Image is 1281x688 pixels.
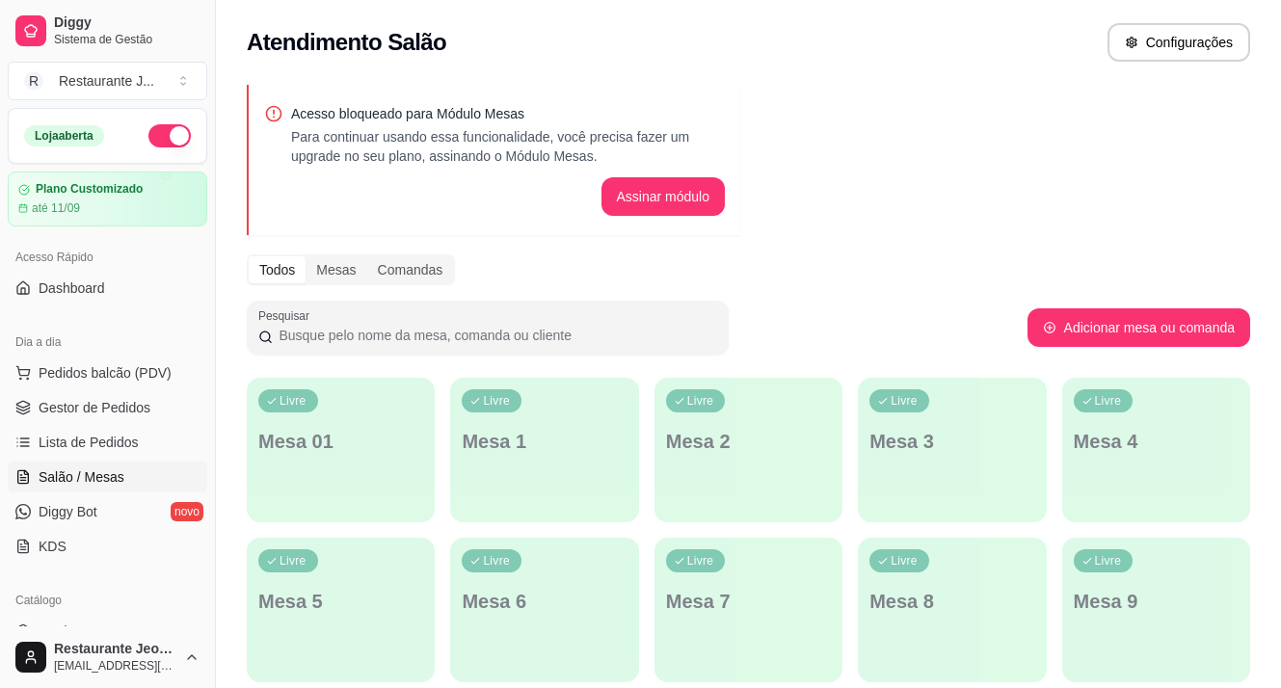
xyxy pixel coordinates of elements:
[39,433,139,452] span: Lista de Pedidos
[654,378,842,522] button: LivreMesa 2
[367,256,454,283] div: Comandas
[54,641,176,658] span: Restaurante Jeová jireh
[8,634,207,680] button: Restaurante Jeová jireh[EMAIL_ADDRESS][DOMAIN_NAME]
[1108,23,1250,62] button: Configurações
[306,256,366,283] div: Mesas
[24,71,43,91] span: R
[39,622,93,641] span: Produtos
[687,393,714,409] p: Livre
[8,327,207,357] div: Dia a dia
[8,427,207,458] a: Lista de Pedidos
[54,658,176,674] span: [EMAIL_ADDRESS][DOMAIN_NAME]
[1074,428,1239,455] p: Mesa 4
[1062,538,1250,682] button: LivreMesa 9
[258,588,423,615] p: Mesa 5
[1062,378,1250,522] button: LivreMesa 4
[39,467,124,487] span: Salão / Mesas
[858,538,1046,682] button: LivreMesa 8
[8,585,207,616] div: Catálogo
[462,588,627,615] p: Mesa 6
[258,307,316,324] label: Pesquisar
[483,553,510,569] p: Livre
[8,62,207,100] button: Select a team
[1095,553,1122,569] p: Livre
[39,537,67,556] span: KDS
[247,27,446,58] h2: Atendimento Salão
[273,326,717,345] input: Pesquisar
[891,553,918,569] p: Livre
[249,256,306,283] div: Todos
[8,357,207,388] button: Pedidos balcão (PDV)
[258,428,423,455] p: Mesa 01
[666,428,831,455] p: Mesa 2
[891,393,918,409] p: Livre
[54,14,200,32] span: Diggy
[8,172,207,226] a: Plano Customizadoaté 11/09
[8,8,207,54] a: DiggySistema de Gestão
[148,124,191,147] button: Alterar Status
[8,616,207,647] a: Produtos
[450,538,638,682] button: LivreMesa 6
[247,538,435,682] button: LivreMesa 5
[291,127,725,166] p: Para continuar usando essa funcionalidade, você precisa fazer um upgrade no seu plano, assinando ...
[1027,308,1250,347] button: Adicionar mesa ou comanda
[1074,588,1239,615] p: Mesa 9
[39,502,97,521] span: Diggy Bot
[39,278,105,298] span: Dashboard
[666,588,831,615] p: Mesa 7
[654,538,842,682] button: LivreMesa 7
[8,462,207,492] a: Salão / Mesas
[869,428,1034,455] p: Mesa 3
[8,496,207,527] a: Diggy Botnovo
[601,177,726,216] button: Assinar módulo
[869,588,1034,615] p: Mesa 8
[291,104,725,123] p: Acesso bloqueado para Módulo Mesas
[8,531,207,562] a: KDS
[39,363,172,383] span: Pedidos balcão (PDV)
[483,393,510,409] p: Livre
[39,398,150,417] span: Gestor de Pedidos
[280,393,307,409] p: Livre
[247,378,435,522] button: LivreMesa 01
[54,32,200,47] span: Sistema de Gestão
[858,378,1046,522] button: LivreMesa 3
[8,392,207,423] a: Gestor de Pedidos
[8,242,207,273] div: Acesso Rápido
[8,273,207,304] a: Dashboard
[450,378,638,522] button: LivreMesa 1
[280,553,307,569] p: Livre
[462,428,627,455] p: Mesa 1
[36,182,143,197] article: Plano Customizado
[687,553,714,569] p: Livre
[59,71,154,91] div: Restaurante J ...
[24,125,104,146] div: Loja aberta
[1095,393,1122,409] p: Livre
[32,200,80,216] article: até 11/09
